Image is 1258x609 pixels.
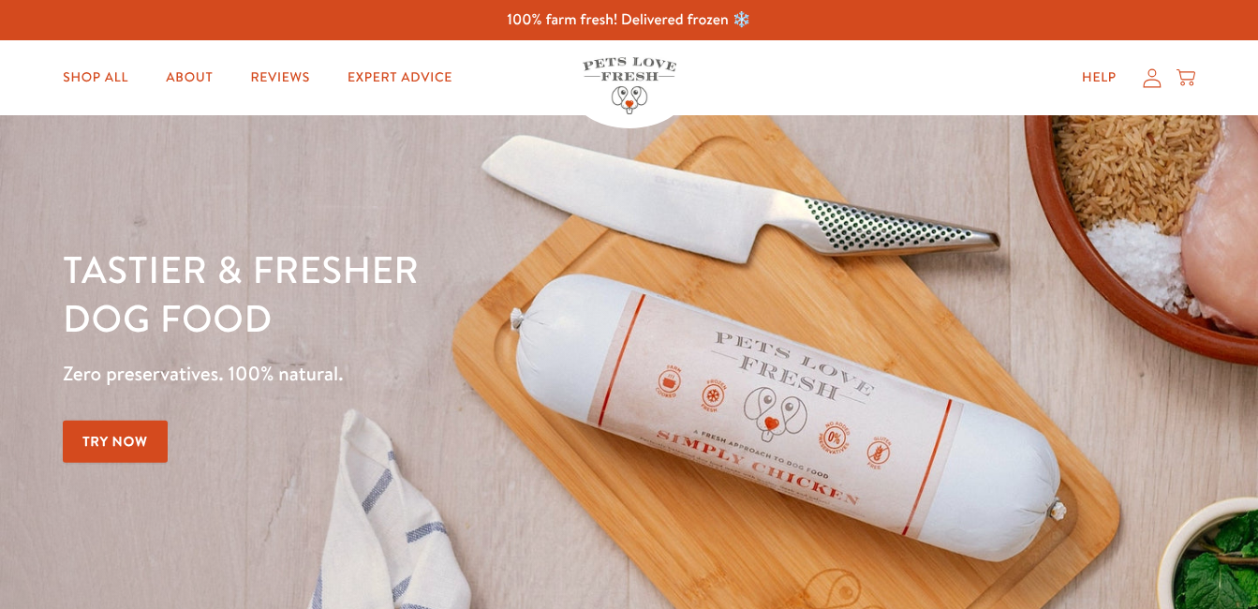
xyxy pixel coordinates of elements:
[1067,59,1132,97] a: Help
[333,59,467,97] a: Expert Advice
[48,59,143,97] a: Shop All
[63,357,818,391] p: Zero preservatives. 100% natural.
[63,421,168,463] a: Try Now
[583,57,676,114] img: Pets Love Fresh
[235,59,324,97] a: Reviews
[63,245,818,342] h1: Tastier & fresher dog food
[151,59,228,97] a: About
